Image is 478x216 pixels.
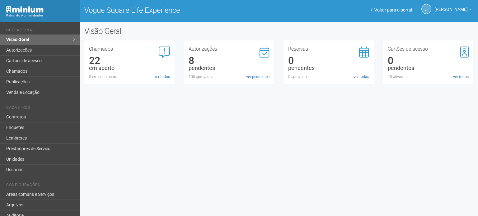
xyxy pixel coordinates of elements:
[421,4,431,14] a: LF
[388,58,469,63] div: 0
[189,58,269,63] div: 8
[388,47,469,52] h3: Cartões de acesso
[89,65,170,71] div: em aberto
[288,47,369,52] h3: Reservas
[388,65,469,71] div: pendentes
[6,28,75,34] li: Operacional
[6,183,75,189] li: Configurações
[246,74,269,80] a: ver pendentes
[84,6,274,14] h1: Vogue Square Life Experience
[354,74,369,80] a: ver todas
[189,74,269,80] div: 100 aprovadas
[189,65,269,71] div: pendentes
[6,6,44,13] img: Minium
[434,8,472,13] a: [PERSON_NAME]
[89,47,170,52] h3: Chamados
[371,7,412,12] a: Voltar para o portal
[6,13,75,18] div: Painel do Administrador
[434,1,468,12] span: Letícia Florim
[89,58,170,63] div: 22
[388,74,469,80] div: 18 ativos
[288,65,369,71] div: pendentes
[154,74,170,80] a: ver todos
[453,74,469,80] a: ver todos
[189,47,269,52] h3: Autorizações
[288,74,369,80] div: 0 aprovadas
[288,58,369,63] div: 0
[84,26,241,36] h2: Visão Geral
[89,74,170,80] div: 5 em andamento
[6,105,75,112] li: Cadastros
